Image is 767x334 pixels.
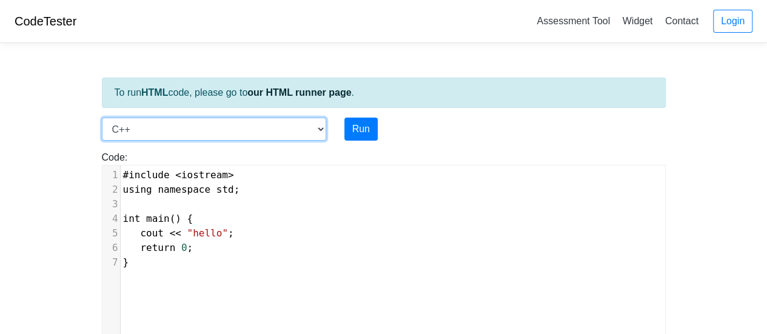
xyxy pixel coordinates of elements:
[187,227,227,239] span: "hello"
[170,227,181,239] span: <<
[146,213,170,224] span: main
[123,184,240,195] span: ;
[617,11,657,31] a: Widget
[123,256,129,268] span: }
[102,78,666,108] div: To run code, please go to .
[123,213,141,224] span: int
[102,255,120,270] div: 7
[713,10,752,33] a: Login
[15,15,76,28] a: CodeTester
[344,118,378,141] button: Run
[532,11,615,31] a: Assessment Tool
[123,227,234,239] span: ;
[123,242,193,253] span: ;
[216,184,234,195] span: std
[102,182,120,197] div: 2
[181,169,228,181] span: iostream
[123,169,170,181] span: #include
[102,168,120,182] div: 1
[123,184,152,195] span: using
[158,184,210,195] span: namespace
[141,87,168,98] strong: HTML
[102,226,120,241] div: 5
[181,242,187,253] span: 0
[247,87,351,98] a: our HTML runner page
[140,227,164,239] span: cout
[102,197,120,212] div: 3
[140,242,175,253] span: return
[660,11,703,31] a: Contact
[102,212,120,226] div: 4
[175,169,181,181] span: <
[228,169,234,181] span: >
[102,241,120,255] div: 6
[123,213,193,224] span: () {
